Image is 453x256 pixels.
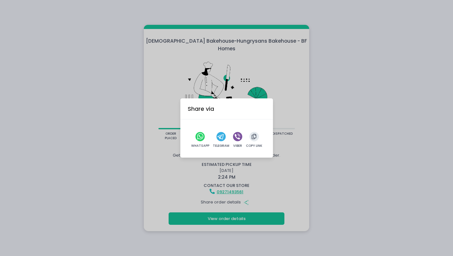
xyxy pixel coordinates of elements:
button: viber [233,132,242,141]
div: Copy Link [246,144,262,148]
button: whatsapp [195,132,205,141]
button: telegram [216,132,226,141]
div: Telegram [213,144,229,148]
div: Share via [188,105,214,113]
div: Viber [233,144,242,148]
div: WhatsApp [191,144,209,148]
